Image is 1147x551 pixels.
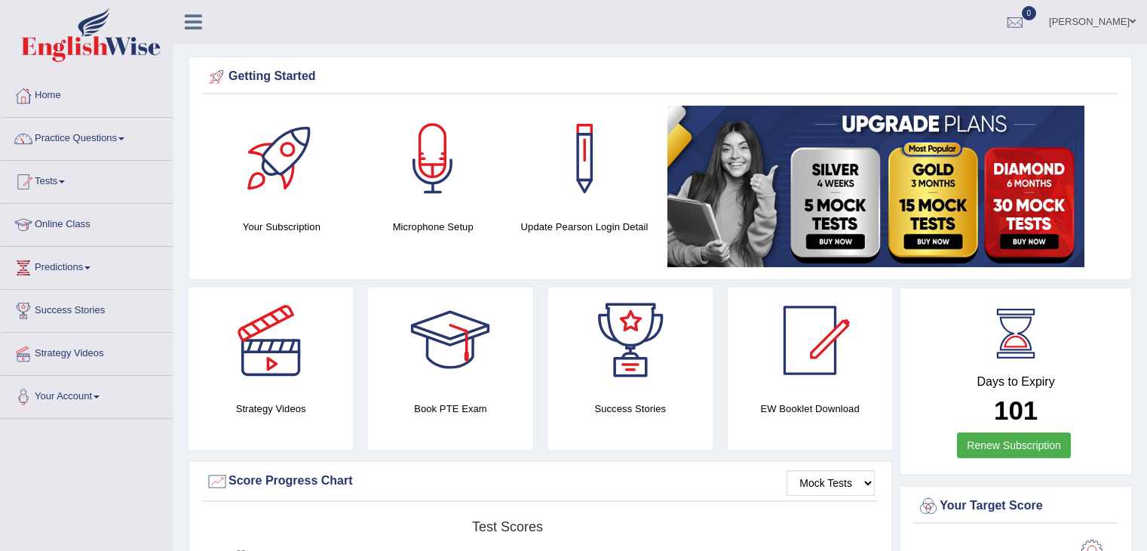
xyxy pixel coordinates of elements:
a: Your Account [1,376,173,414]
a: Home [1,75,173,112]
tspan: Test scores [472,519,543,534]
div: Score Progress Chart [206,470,875,493]
h4: Success Stories [548,401,713,417]
img: small5.jpg [667,106,1084,267]
div: Your Target Score [917,495,1115,518]
a: Online Class [1,204,173,242]
a: Predictions [1,247,173,285]
h4: EW Booklet Download [728,401,892,417]
a: Practice Questions [1,118,173,155]
div: Getting Started [206,66,1115,88]
h4: Microphone Setup [365,219,501,235]
h4: Book PTE Exam [368,401,532,417]
h4: Strategy Videos [189,401,353,417]
b: 101 [994,396,1038,425]
span: 0 [1022,6,1037,20]
a: Success Stories [1,290,173,328]
h4: Update Pearson Login Detail [517,219,653,235]
h4: Days to Expiry [917,375,1115,389]
a: Renew Subscription [957,432,1071,458]
h4: Your Subscription [213,219,350,235]
a: Strategy Videos [1,333,173,371]
a: Tests [1,161,173,199]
